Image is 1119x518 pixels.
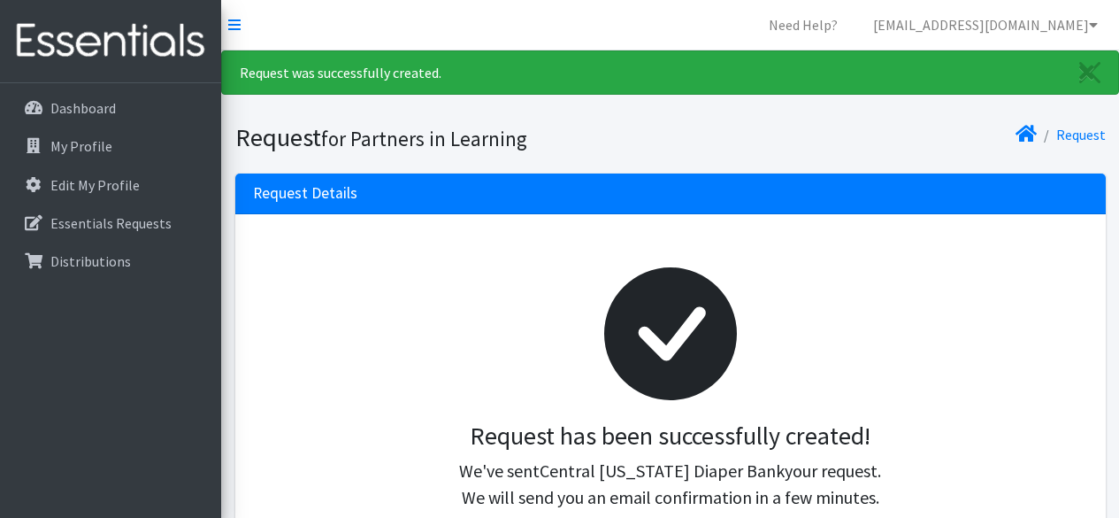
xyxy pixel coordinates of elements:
[7,90,214,126] a: Dashboard
[755,7,852,43] a: Need Help?
[50,252,131,270] p: Distributions
[50,176,140,194] p: Edit My Profile
[267,458,1074,511] p: We've sent your request. We will send you an email confirmation in a few minutes.
[859,7,1112,43] a: [EMAIL_ADDRESS][DOMAIN_NAME]
[7,167,214,203] a: Edit My Profile
[540,460,785,482] span: Central [US_STATE] Diaper Bank
[7,12,214,71] img: HumanEssentials
[7,205,214,241] a: Essentials Requests
[267,421,1074,452] h3: Request has been successfully created!
[253,184,357,203] h3: Request Details
[221,50,1119,95] div: Request was successfully created.
[7,244,214,279] a: Distributions
[50,214,172,232] p: Essentials Requests
[50,99,116,117] p: Dashboard
[235,122,664,153] h1: Request
[1056,126,1106,143] a: Request
[7,128,214,164] a: My Profile
[1062,51,1118,94] a: Close
[50,137,112,155] p: My Profile
[321,126,527,151] small: for Partners in Learning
